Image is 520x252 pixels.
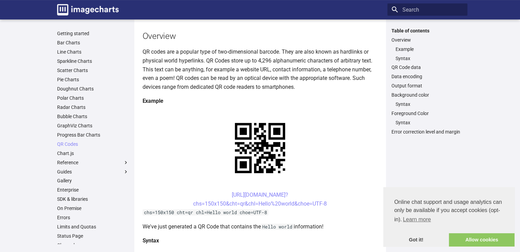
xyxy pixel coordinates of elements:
a: Getting started [57,30,129,37]
a: Syntax [396,120,463,126]
label: Guides [57,169,129,175]
code: chs=150x150 cht=qr chl=Hello world choe=UTF-8 [143,209,268,215]
a: Data encoding [391,73,463,80]
h2: Overview [143,30,378,42]
a: Progress Bar Charts [57,132,129,138]
a: Limits and Quotas [57,224,129,230]
nav: Foreground Color [391,120,463,126]
a: Pie Charts [57,76,129,83]
a: Syntax [396,101,463,107]
span: Online chat support and usage analytics can only be available if you accept cookies (opt-in). [394,198,504,225]
a: Doughnut Charts [57,86,129,92]
a: On Premise [57,205,129,211]
a: Changelog [57,242,129,248]
img: logo [57,4,119,15]
a: Chart.js [57,150,129,156]
a: Scatter Charts [57,67,129,73]
a: QR Codes [57,141,129,147]
a: Foreground Color [391,110,463,116]
a: Gallery [57,178,129,184]
nav: Overview [391,46,463,61]
a: Syntax [396,55,463,61]
a: Sparkline Charts [57,58,129,64]
input: Search [387,3,467,16]
a: Enterprise [57,187,129,193]
a: SDK & libraries [57,196,129,202]
a: Errors [57,214,129,221]
a: dismiss cookie message [383,233,449,247]
a: allow cookies [449,233,515,247]
label: Reference [57,159,129,166]
div: cookieconsent [383,187,515,247]
h4: Syntax [143,236,378,245]
a: Status Page [57,233,129,239]
a: Radar Charts [57,104,129,110]
label: Table of contents [387,28,467,34]
h4: Example [143,97,378,106]
a: Image-Charts documentation [54,1,121,18]
a: GraphViz Charts [57,123,129,129]
a: learn more about cookies [402,214,432,225]
a: [URL][DOMAIN_NAME]?chs=150x150&cht=qr&chl=Hello%20world&choe=UTF-8 [193,192,327,207]
a: Bar Charts [57,40,129,46]
img: chart [223,111,297,185]
nav: Background color [391,101,463,107]
a: QR Code data [391,64,463,70]
a: Error correction level and margin [391,129,463,135]
a: Polar Charts [57,95,129,101]
code: Hello world [261,224,294,230]
a: Bubble Charts [57,113,129,120]
nav: Table of contents [387,28,467,135]
a: Line Charts [57,49,129,55]
a: Output format [391,83,463,89]
p: QR codes are a popular type of two-dimensional barcode. They are also known as hardlinks or physi... [143,47,378,91]
a: Overview [391,37,463,43]
a: Background color [391,92,463,98]
p: We've just generated a QR Code that contains the information! [143,222,378,231]
a: Example [396,46,463,52]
